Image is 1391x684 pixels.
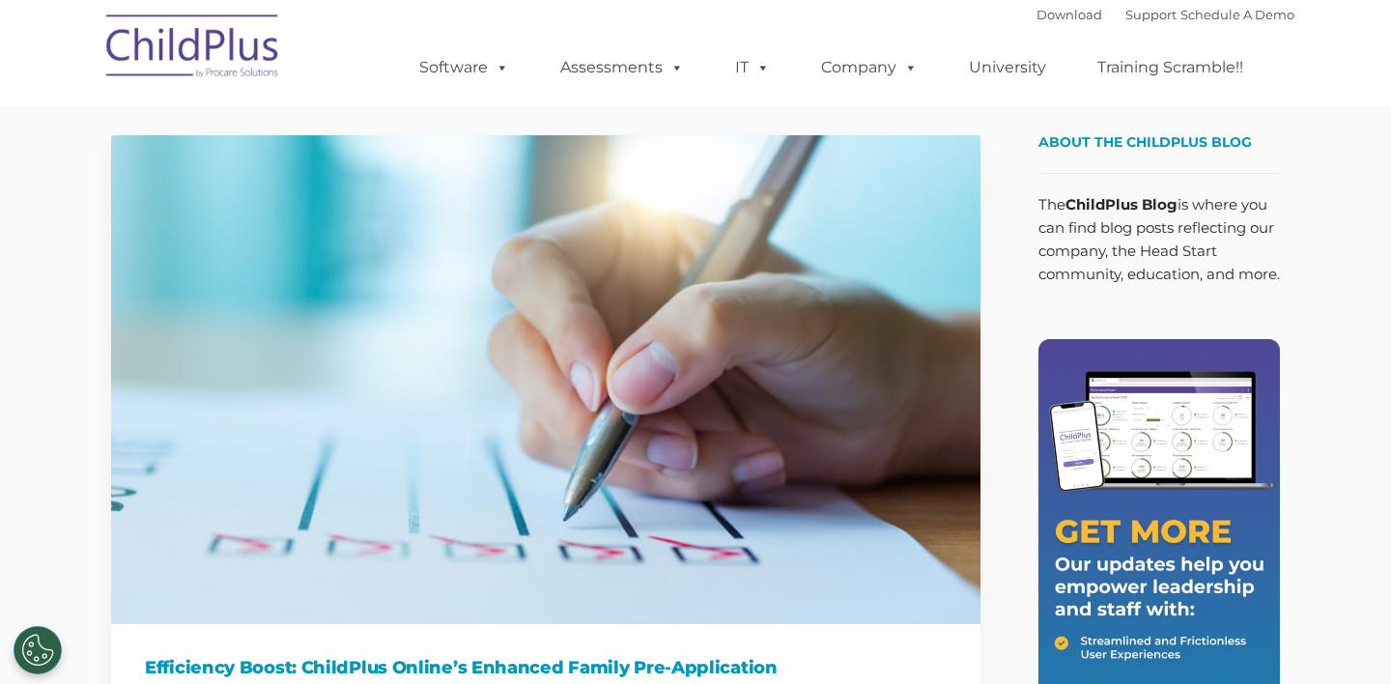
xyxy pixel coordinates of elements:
a: University [950,48,1065,87]
a: IT [716,48,789,87]
p: The is where you can find blog posts reflecting our company, the Head Start community, education,... [1038,193,1280,286]
h1: Efficiency Boost: ChildPlus Online’s Enhanced Family Pre-Application [145,653,947,682]
span: About the ChildPlus Blog [1038,133,1252,151]
a: Software [400,48,528,87]
a: Schedule A Demo [1180,7,1294,22]
button: Cookies Settings [14,626,62,674]
font: | [1036,7,1294,22]
a: Assessments [541,48,703,87]
a: Support [1125,7,1177,22]
img: Efficiency Boost: ChildPlus Online's Enhanced Family Pre-Application Process - Streamlining Appli... [111,135,980,624]
a: Training Scramble!! [1078,48,1263,87]
strong: ChildPlus Blog [1065,195,1178,214]
a: Company [802,48,937,87]
a: Download [1036,7,1102,22]
img: ChildPlus by Procare Solutions [97,1,290,98]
